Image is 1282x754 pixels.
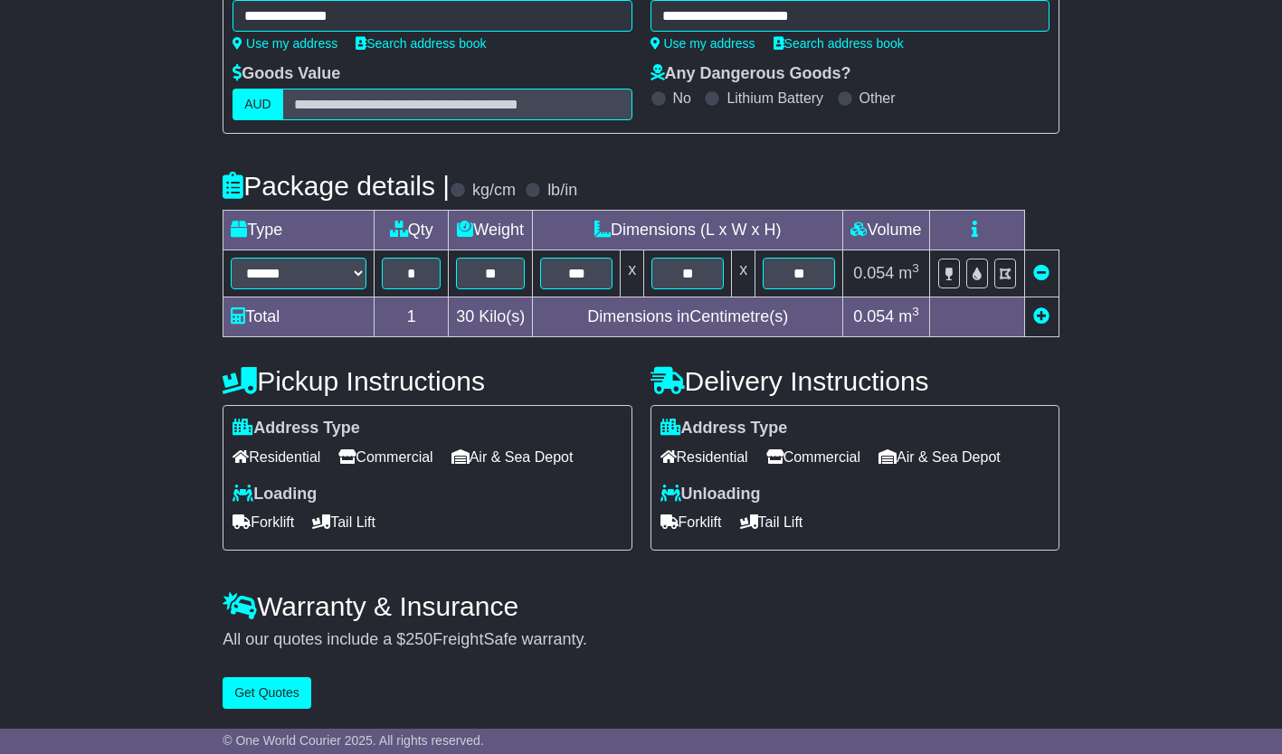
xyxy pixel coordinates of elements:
[1033,264,1049,282] a: Remove this item
[449,211,533,250] td: Weight
[673,90,691,107] label: No
[223,591,1059,621] h4: Warranty & Insurance
[449,297,533,337] td: Kilo(s)
[912,305,919,318] sup: 3
[405,630,432,648] span: 250
[878,443,1001,471] span: Air & Sea Depot
[223,211,375,250] td: Type
[740,508,803,536] span: Tail Lift
[660,485,761,504] label: Unloading
[547,181,577,201] label: lb/in
[233,36,337,51] a: Use my address
[533,211,843,250] td: Dimensions (L x W x H)
[898,264,919,282] span: m
[912,261,919,275] sup: 3
[223,677,311,709] button: Get Quotes
[726,90,823,107] label: Lithium Battery
[650,366,1059,396] h4: Delivery Instructions
[223,630,1059,650] div: All our quotes include a $ FreightSafe warranty.
[223,366,632,396] h4: Pickup Instructions
[312,508,375,536] span: Tail Lift
[233,443,320,471] span: Residential
[375,297,449,337] td: 1
[898,307,919,325] span: m
[660,419,788,438] label: Address Type
[233,485,317,504] label: Loading
[843,211,930,250] td: Volume
[233,64,340,84] label: Goods Value
[233,508,294,536] span: Forklift
[456,307,474,325] span: 30
[338,443,432,471] span: Commercial
[356,36,486,51] a: Search address book
[660,443,748,471] span: Residential
[859,90,896,107] label: Other
[853,264,894,282] span: 0.054
[1033,307,1049,325] a: Add new item
[375,211,449,250] td: Qty
[233,89,283,120] label: AUD
[766,443,860,471] span: Commercial
[621,250,644,297] td: x
[660,508,722,536] span: Forklift
[853,307,894,325] span: 0.054
[223,733,484,748] span: © One World Courier 2025. All rights reserved.
[472,181,516,201] label: kg/cm
[451,443,574,471] span: Air & Sea Depot
[223,297,375,337] td: Total
[533,297,843,337] td: Dimensions in Centimetre(s)
[650,36,755,51] a: Use my address
[774,36,904,51] a: Search address book
[223,171,450,201] h4: Package details |
[650,64,851,84] label: Any Dangerous Goods?
[732,250,755,297] td: x
[233,419,360,438] label: Address Type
